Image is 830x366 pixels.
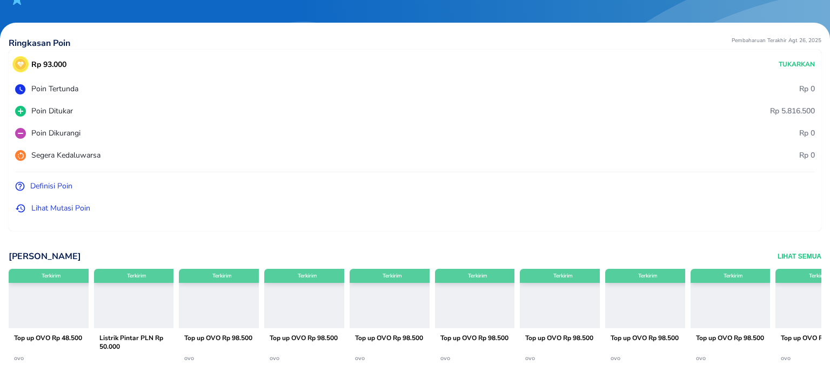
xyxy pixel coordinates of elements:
span: ovo [611,354,620,362]
p: Top up OVO Rp 98.500 [440,334,510,350]
p: Rp 0 [799,150,815,161]
p: Top up OVO Rp 98.500 [184,334,253,350]
p: Tukarkan [779,59,815,69]
span: ovo [14,354,24,362]
p: Terkirim [42,272,61,280]
p: Terkirim [468,272,487,280]
p: Terkirim [553,272,573,280]
p: Ringkasan Poin [9,37,70,50]
p: Top up OVO Rp 98.500 [525,334,594,350]
p: Terkirim [638,272,658,280]
p: Terkirim [809,272,828,280]
p: Rp 0 [799,83,815,94]
p: Segera Kedaluwarsa [31,150,101,161]
span: ovo [525,354,535,362]
p: [PERSON_NAME] [9,250,81,262]
p: Rp 0 [799,127,815,139]
p: Pembaharuan Terakhir Agt 26, 2025 [732,37,821,50]
p: Rp 5.816.500 [770,105,815,117]
span: ovo [270,354,279,362]
button: Lihat Semua [778,250,821,262]
p: Poin Ditukar [31,105,73,117]
p: Terkirim [212,272,232,280]
p: Top up OVO Rp 98.500 [355,334,424,350]
span: ovo [440,354,450,362]
p: Terkirim [724,272,743,280]
p: Terkirim [298,272,317,280]
span: ovo [355,354,365,362]
p: Rp 93.000 [31,59,66,70]
span: ovo [184,354,194,362]
p: Listrik Pintar PLN Rp 50.000 [99,334,169,350]
p: Definisi Poin [30,180,72,192]
p: Poin Tertunda [31,83,78,94]
span: ovo [696,354,706,362]
p: Poin Dikurangi [31,127,81,139]
p: Terkirim [383,272,402,280]
p: Top up OVO Rp 98.500 [270,334,339,350]
p: Lihat Mutasi Poin [31,202,90,214]
p: Top up OVO Rp 98.500 [696,334,765,350]
span: untitled [99,354,120,362]
p: Top up OVO Rp 48.500 [14,334,83,350]
p: Top up OVO Rp 98.500 [611,334,680,350]
p: Terkirim [127,272,146,280]
span: ovo [781,354,791,362]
